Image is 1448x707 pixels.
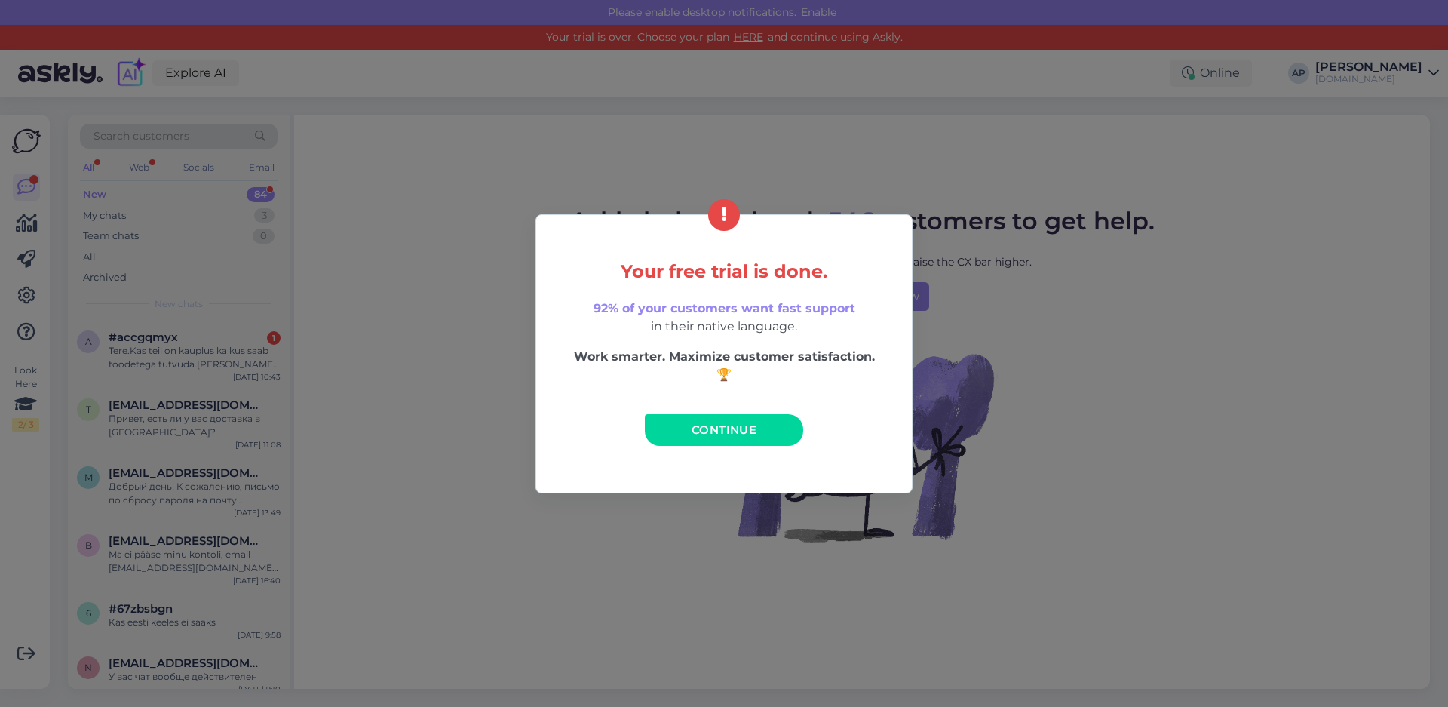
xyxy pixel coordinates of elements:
[568,300,880,336] p: in their native language.
[568,262,880,281] h5: Your free trial is done.
[692,423,756,437] span: Continue
[568,348,880,384] p: Work smarter. Maximize customer satisfaction. 🏆
[594,301,855,315] span: 92% of your customers want fast support
[645,414,803,446] a: Continue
